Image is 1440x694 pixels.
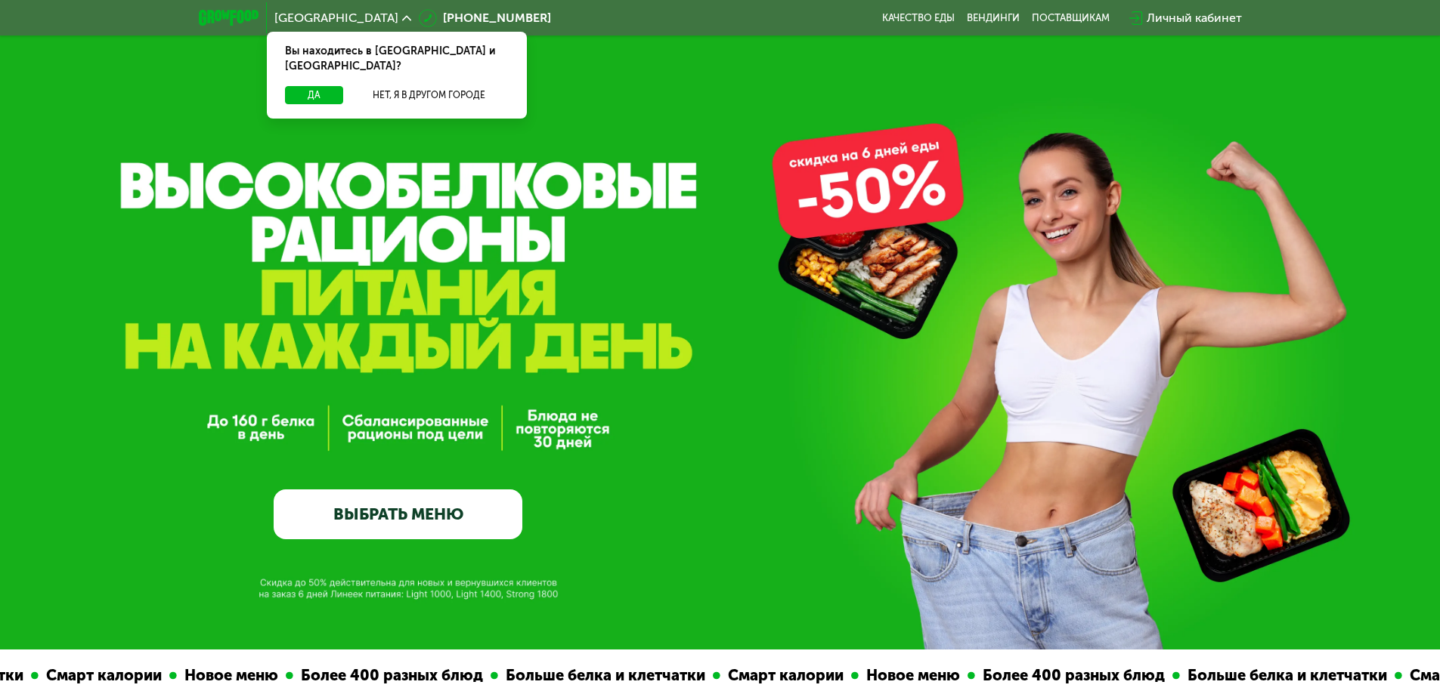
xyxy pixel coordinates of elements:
[240,664,437,687] div: Более 400 разных блюд
[349,86,509,104] button: Нет, я в другом городе
[267,32,527,86] div: Вы находитесь в [GEOGRAPHIC_DATA] и [GEOGRAPHIC_DATA]?
[667,664,797,687] div: Смарт калории
[1147,9,1242,27] div: Личный кабинет
[805,664,914,687] div: Новое меню
[274,12,398,24] span: [GEOGRAPHIC_DATA]
[967,12,1020,24] a: Вендинги
[1032,12,1110,24] div: поставщикам
[921,664,1119,687] div: Более 400 разных блюд
[123,664,232,687] div: Новое меню
[882,12,955,24] a: Качество еды
[274,489,522,539] a: ВЫБРАТЬ МЕНЮ
[285,86,343,104] button: Да
[419,9,551,27] a: [PHONE_NUMBER]
[1126,664,1341,687] div: Больше белка и клетчатки
[444,664,659,687] div: Больше белка и клетчатки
